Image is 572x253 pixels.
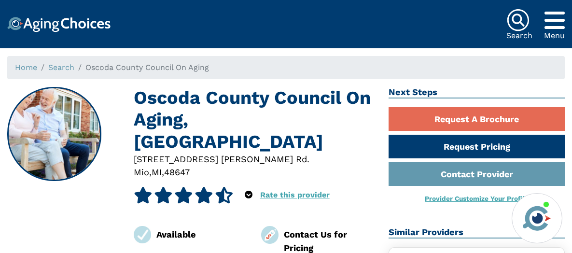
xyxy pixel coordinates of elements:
[8,88,101,181] img: Oscoda County Council On Aging, Mio MI
[544,32,565,40] div: Menu
[85,63,209,72] span: Oscoda County Council On Aging
[15,63,37,72] a: Home
[389,162,565,186] a: Contact Provider
[152,167,162,177] span: MI
[162,167,164,177] span: ,
[544,9,565,32] div: Popover trigger
[149,167,152,177] span: ,
[134,87,374,153] h1: Oscoda County Council On Aging, [GEOGRAPHIC_DATA]
[48,63,74,72] a: Search
[506,32,532,40] div: Search
[389,87,565,98] h2: Next Steps
[425,195,529,202] a: Provider Customize Your Profile
[389,227,565,239] h2: Similar Providers
[134,167,149,177] span: Mio
[245,187,252,203] div: Popover trigger
[164,166,190,179] div: 48647
[156,228,247,241] div: Available
[389,107,565,131] a: Request A Brochure
[260,190,330,199] a: Rate this provider
[389,135,565,158] a: Request Pricing
[520,202,553,235] img: avatar
[7,56,565,79] nav: breadcrumb
[134,153,374,166] div: [STREET_ADDRESS] [PERSON_NAME] Rd.
[7,17,111,32] img: Choice!
[506,9,530,32] img: search-icon.svg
